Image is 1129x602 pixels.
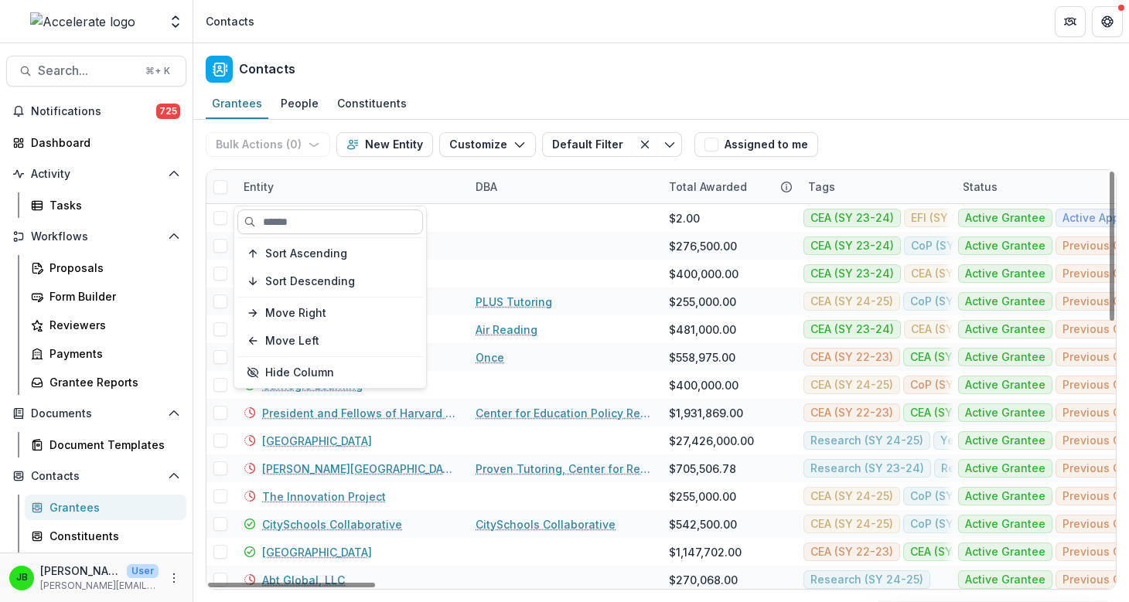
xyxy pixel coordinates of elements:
[965,490,1045,503] span: Active Grantee
[940,434,1032,447] span: Year 1 (SY 21-22)
[262,488,386,505] a: The Innovation Project
[965,573,1045,587] span: Active Grantee
[669,488,736,505] div: $255,000.00
[275,92,325,114] div: People
[810,490,893,503] span: CEA (SY 24-25)
[911,323,994,336] span: CEA (SY 24-25)
[31,134,174,151] div: Dashboard
[38,63,136,78] span: Search...
[237,301,423,325] button: Move Right
[476,405,650,421] a: Center for Education Policy Research
[476,461,650,477] a: Proven Tutoring, Center for Research & Reform in Education (CRRE)
[669,544,742,560] div: $1,147,702.00
[31,230,162,243] span: Workflows
[265,275,355,288] span: Sort Descending
[49,345,174,362] div: Payments
[49,197,174,213] div: Tasks
[669,461,736,477] div: $705,506.78
[25,523,186,549] a: Constituents
[331,89,413,119] a: Constituents
[660,179,756,195] div: Total Awarded
[910,490,994,503] span: CoP (SY 22-23)
[810,379,893,392] span: CEA (SY 24-25)
[336,132,433,157] button: New Entity
[810,267,894,281] span: CEA (SY 23-24)
[25,192,186,218] a: Tasks
[810,406,893,420] span: CEA (SY 22-23)
[262,405,457,421] a: President and Fellows of Harvard College
[40,579,159,593] p: [PERSON_NAME][EMAIL_ADDRESS][PERSON_NAME][DOMAIN_NAME]
[262,461,457,477] a: [PERSON_NAME][GEOGRAPHIC_DATA][PERSON_NAME]
[965,351,1045,364] span: Active Grantee
[953,179,1007,195] div: Status
[965,240,1045,253] span: Active Grantee
[237,328,423,353] button: Move Left
[31,470,162,483] span: Contacts
[669,294,736,310] div: $255,000.00
[25,552,186,577] a: Communications
[911,240,994,253] span: CoP (SY 22-23)
[234,170,466,203] div: Entity
[16,573,28,583] div: Jennifer Bronson
[669,266,738,282] div: $400,000.00
[669,516,737,532] div: $542,500.00
[965,462,1045,475] span: Active Grantee
[660,170,799,203] div: Total Awarded
[669,405,743,421] div: $1,931,869.00
[810,518,893,531] span: CEA (SY 24-25)
[49,499,174,515] div: Grantees
[965,323,1045,336] span: Active Grantee
[6,464,186,488] button: Open Contacts
[31,105,156,118] span: Notifications
[910,379,994,392] span: CoP (SY 24-25)
[40,563,121,579] p: [PERSON_NAME]
[156,104,180,119] span: 725
[911,212,987,225] span: EFI (SY 25-26)
[206,92,268,114] div: Grantees
[476,516,616,532] a: CitySchools Collaborative
[237,360,423,385] button: Hide Column
[466,170,660,203] div: DBA
[810,323,894,336] span: CEA (SY 23-24)
[810,434,923,447] span: Research (SY 24-25)
[669,238,737,254] div: $276,500.00
[49,437,174,453] div: Document Templates
[6,224,186,249] button: Open Workflows
[6,56,186,87] button: Search...
[6,162,186,186] button: Open Activity
[965,295,1045,308] span: Active Grantee
[910,295,994,308] span: CoP (SY 22-23)
[25,312,186,338] a: Reviewers
[965,379,1045,392] span: Active Grantee
[127,564,159,578] p: User
[910,406,994,420] span: CEA (SY 23-24)
[476,294,552,310] a: PLUS Tutoring
[206,13,254,29] div: Contacts
[1055,6,1086,37] button: Partners
[633,132,657,157] button: Clear filter
[49,260,174,276] div: Proposals
[466,179,507,195] div: DBA
[25,432,186,457] a: Document Templates
[965,434,1045,447] span: Active Grantee
[25,369,186,395] a: Grantee Reports
[31,168,162,181] span: Activity
[669,377,738,393] div: $400,000.00
[206,132,330,157] button: Bulk Actions (0)
[799,170,953,203] div: Tags
[911,267,994,281] span: CEA (SY 24-25)
[810,573,923,587] span: Research (SY 24-25)
[25,255,186,281] a: Proposals
[49,317,174,333] div: Reviewers
[6,401,186,426] button: Open Documents
[25,284,186,309] a: Form Builder
[234,179,283,195] div: Entity
[810,295,893,308] span: CEA (SY 24-25)
[262,572,345,588] a: Abt Global, LLC
[669,572,738,588] div: $270,068.00
[262,433,372,449] a: [GEOGRAPHIC_DATA]
[476,321,537,338] a: Air Reading
[810,212,894,225] span: CEA (SY 23-24)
